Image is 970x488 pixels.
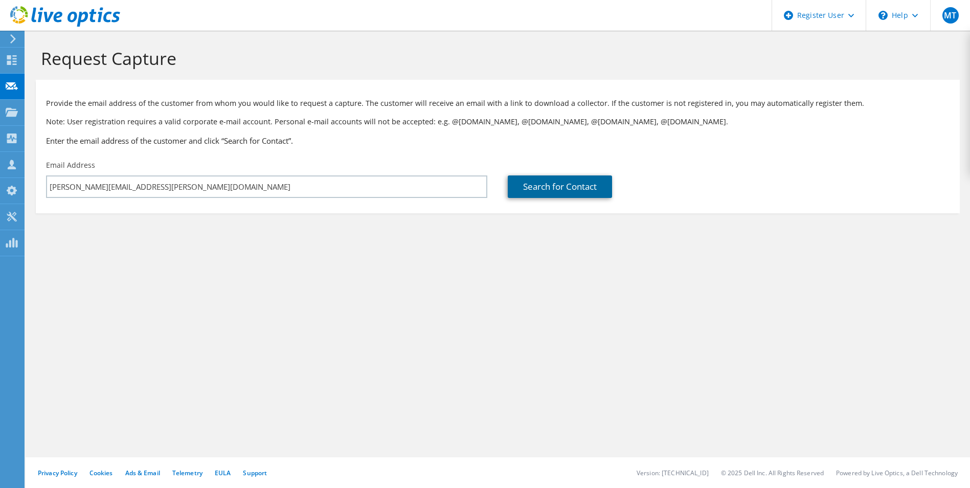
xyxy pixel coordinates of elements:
li: Version: [TECHNICAL_ID] [637,469,709,477]
a: Privacy Policy [38,469,77,477]
svg: \n [878,11,888,20]
h3: Enter the email address of the customer and click “Search for Contact”. [46,135,950,146]
a: Search for Contact [508,175,612,198]
label: Email Address [46,160,95,170]
a: Support [243,469,267,477]
a: Ads & Email [125,469,160,477]
li: Powered by Live Optics, a Dell Technology [836,469,958,477]
li: © 2025 Dell Inc. All Rights Reserved [721,469,824,477]
a: EULA [215,469,231,477]
a: Telemetry [172,469,202,477]
h1: Request Capture [41,48,950,69]
p: Note: User registration requires a valid corporate e-mail account. Personal e-mail accounts will ... [46,116,950,127]
span: MT [942,7,959,24]
a: Cookies [89,469,113,477]
p: Provide the email address of the customer from whom you would like to request a capture. The cust... [46,98,950,109]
